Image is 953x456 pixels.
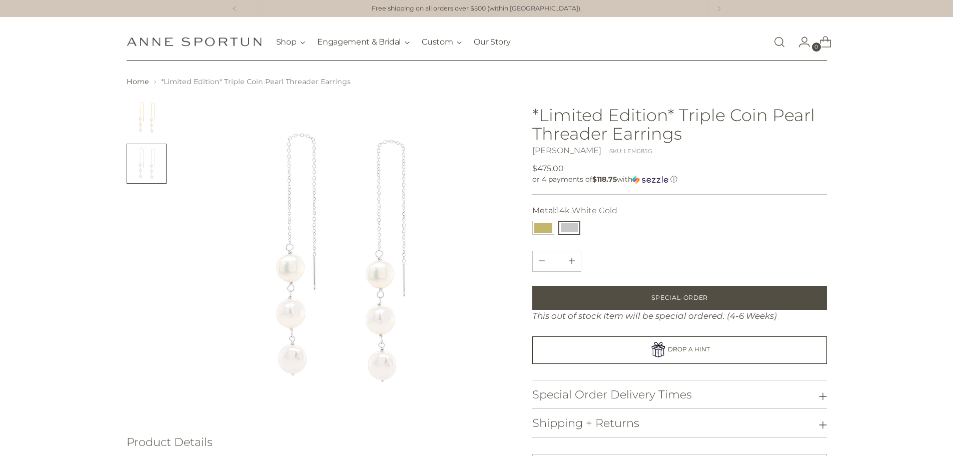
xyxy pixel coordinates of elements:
[161,77,351,86] span: *Limited Edition* Triple Coin Pearl Threader Earrings
[127,98,167,138] button: Change image to image 1
[651,293,708,302] span: Special-Order
[532,163,564,175] span: $475.00
[532,146,601,155] a: [PERSON_NAME]
[532,409,826,437] button: Shipping + Returns
[532,106,826,143] h1: *Limited Edition* Triple Coin Pearl Threader Earrings
[532,380,826,409] button: Special Order Delivery Times
[532,336,826,363] a: DROP A HINT
[532,417,639,429] h3: Shipping + Returns
[422,31,462,53] button: Custom
[609,147,652,156] div: SKU: LEM085G
[790,32,810,52] a: Go to the account page
[668,346,710,353] span: DROP A HINT
[372,4,582,14] p: Free shipping on all orders over $500 (within [GEOGRAPHIC_DATA]).
[127,77,827,87] nav: breadcrumbs
[533,251,551,271] button: Add product quantity
[532,286,826,310] button: Add to Bag
[563,251,581,271] button: Subtract product quantity
[532,205,617,217] label: Metal:
[532,310,826,323] div: This out of stock Item will be special ordered. (4-6 Weeks)
[127,436,501,448] h3: Product Details
[317,31,410,53] button: Engagement & Bridal
[556,206,617,215] span: 14k White Gold
[127,144,167,184] button: Change image to image 2
[532,388,692,401] h3: Special Order Delivery Times
[127,37,262,47] a: Anne Sportun Fine Jewellery
[632,175,668,184] img: Sezzle
[592,175,617,184] span: $118.75
[812,43,821,52] span: 0
[127,77,149,86] a: Home
[532,221,554,235] button: 18k Yellow Gold
[532,175,826,184] div: or 4 payments of$118.75withSezzle Click to learn more about Sezzle
[474,31,510,53] a: Our Story
[276,31,306,53] button: Shop
[811,32,831,52] a: Open cart modal
[558,221,580,235] button: 14k White Gold
[181,98,501,418] img: *Limited Edition* Triple Coin Pearl Threader Earrings
[545,251,569,271] input: Product quantity
[532,175,826,184] div: or 4 payments of with
[769,32,789,52] a: Open search modal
